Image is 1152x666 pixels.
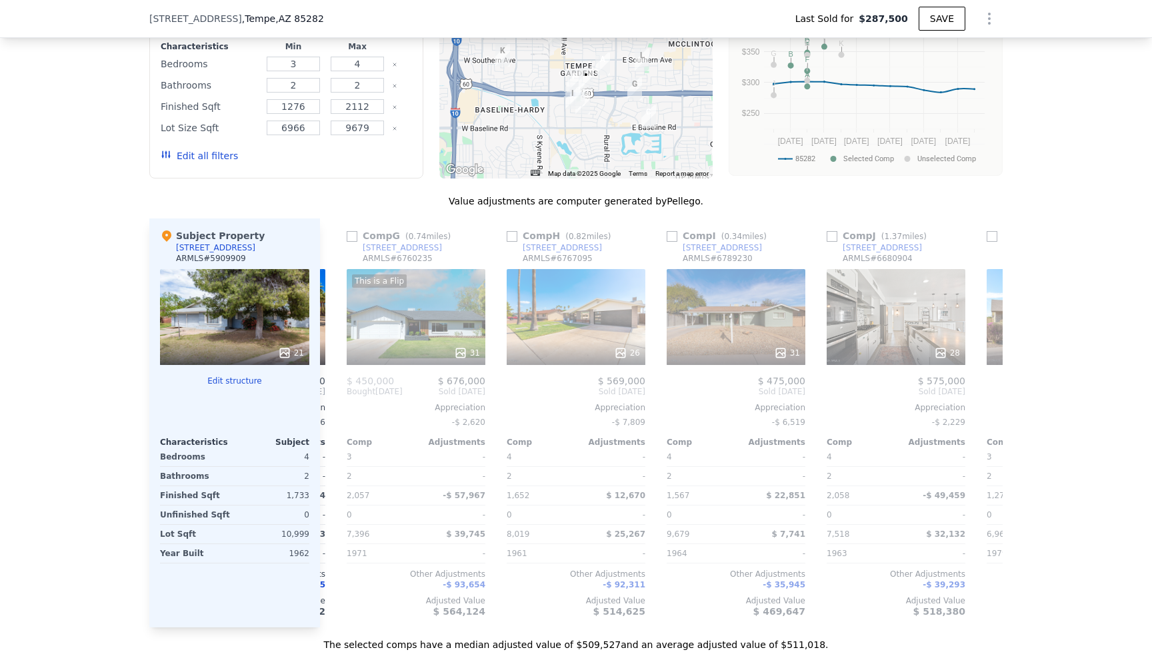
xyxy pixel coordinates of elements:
[877,137,903,146] text: [DATE]
[419,467,485,486] div: -
[454,346,480,360] div: 31
[612,418,645,427] span: -$ 7,809
[805,71,810,79] text: A
[739,448,805,466] div: -
[275,13,324,24] span: , AZ 85282
[987,595,1125,606] div: Adjusted Value
[987,437,1056,448] div: Comp
[795,155,815,163] text: 85282
[523,253,593,264] div: ARMLS # 6767095
[806,65,808,73] text: I
[899,448,965,466] div: -
[876,232,932,241] span: ( miles)
[805,55,809,63] text: F
[419,544,485,563] div: -
[507,569,645,579] div: Other Adjustments
[347,229,456,242] div: Comp G
[347,529,369,539] span: 7,396
[161,76,259,95] div: Bathrooms
[443,580,485,589] span: -$ 93,654
[565,87,580,109] div: 118 E Fremont Dr
[827,595,965,606] div: Adjusted Value
[392,83,397,89] button: Clear
[161,55,259,73] div: Bedrooms
[884,232,902,241] span: 1.37
[758,376,805,386] span: $ 475,000
[237,525,309,543] div: 10,999
[392,105,397,110] button: Clear
[667,595,805,606] div: Adjusted Value
[161,97,259,116] div: Finished Sqft
[235,437,309,448] div: Subject
[237,544,309,563] div: 1962
[753,606,805,617] span: $ 469,647
[811,137,837,146] text: [DATE]
[507,510,512,519] span: 0
[242,12,324,25] span: , Tempe
[827,242,922,253] a: [STREET_ADDRESS]
[237,505,309,524] div: 0
[788,50,793,58] text: B
[987,386,1125,397] span: Sold [DATE]
[641,105,656,128] div: 5132 S Dorsey Ln
[827,491,849,500] span: 2,058
[987,452,992,462] span: 3
[716,232,772,241] span: ( miles)
[827,386,965,397] span: Sold [DATE]
[507,491,529,500] span: 1,652
[805,39,809,47] text: L
[347,386,403,397] div: [DATE]
[576,437,645,448] div: Adjustments
[347,491,369,500] span: 2,057
[844,137,869,146] text: [DATE]
[827,229,932,242] div: Comp J
[737,6,994,172] svg: A chart.
[987,510,992,519] span: 0
[667,544,733,563] div: 1964
[606,491,645,500] span: $ 12,670
[667,386,805,397] span: Sold [DATE]
[400,232,456,241] span: ( miles)
[742,109,760,118] text: $250
[176,253,246,264] div: ARMLS # 5909909
[629,170,647,177] a: Terms (opens in new tab)
[987,467,1053,486] div: 2
[347,376,394,386] span: $ 450,000
[567,70,581,93] div: 131 E Riviera Dr
[443,161,487,178] a: Open this area in Google Maps (opens a new window)
[772,418,805,427] span: -$ 6,519
[161,41,259,52] div: Characteristics
[443,491,485,500] span: -$ 57,967
[778,137,803,146] text: [DATE]
[160,505,232,524] div: Unfinished Sqft
[149,627,1003,651] div: The selected comps have a median adjusted value of $509,527 and an average adjusted value of $511...
[363,253,433,264] div: ARMLS # 6760235
[987,491,1009,500] span: 1,276
[507,402,645,413] div: Appreciation
[328,41,387,52] div: Max
[667,402,805,413] div: Appreciation
[347,437,416,448] div: Comp
[570,83,585,106] div: 224 E Carter Dr
[774,346,800,360] div: 31
[409,232,427,241] span: 0.74
[495,44,510,67] div: 3416 S Westfall Ave
[667,510,672,519] span: 0
[579,68,593,91] div: 324 E Riviera Dr
[419,448,485,466] div: -
[507,452,512,462] span: 4
[237,448,309,466] div: 4
[347,595,485,606] div: Adjusted Value
[739,505,805,524] div: -
[507,242,602,253] a: [STREET_ADDRESS]
[667,229,772,242] div: Comp I
[976,5,1003,32] button: Show Options
[821,31,827,39] text: C
[667,242,762,253] a: [STREET_ADDRESS]
[160,229,265,242] div: Subject Property
[911,137,936,146] text: [DATE]
[347,386,375,397] span: Bought
[161,119,259,137] div: Lot Size Sqft
[839,39,844,47] text: K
